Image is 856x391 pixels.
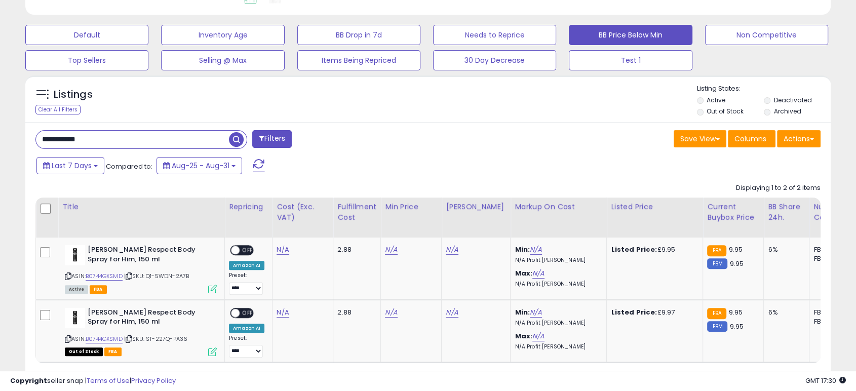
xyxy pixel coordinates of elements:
[385,202,437,212] div: Min Price
[705,25,828,45] button: Non Competitive
[229,335,264,358] div: Preset:
[161,25,284,45] button: Inventory Age
[385,307,397,318] a: N/A
[532,268,544,279] a: N/A
[157,157,242,174] button: Aug-25 - Aug-31
[774,107,801,115] label: Archived
[124,335,187,343] span: | SKU: ST-227Q-PA36
[36,157,104,174] button: Last 7 Days
[515,343,599,350] p: N/A Profit [PERSON_NAME]
[611,307,657,317] b: Listed Price:
[707,321,727,332] small: FBM
[446,245,458,255] a: N/A
[768,308,801,317] div: 6%
[707,258,727,269] small: FBM
[229,272,264,295] div: Preset:
[229,261,264,270] div: Amazon AI
[277,307,289,318] a: N/A
[65,347,103,356] span: All listings that are currently out of stock and unavailable for purchase on Amazon
[515,268,532,278] b: Max:
[697,84,831,94] p: Listing States:
[515,281,599,288] p: N/A Profit [PERSON_NAME]
[106,162,152,171] span: Compared to:
[611,308,695,317] div: £9.97
[446,202,506,212] div: [PERSON_NAME]
[707,308,726,319] small: FBA
[515,257,599,264] p: N/A Profit [PERSON_NAME]
[813,245,847,254] div: FBA: 6
[240,246,256,255] span: OFF
[86,335,123,343] a: B0744GXSMD
[229,202,268,212] div: Repricing
[730,322,744,331] span: 9.95
[813,202,850,223] div: Num of Comp.
[229,324,264,333] div: Amazon AI
[446,307,458,318] a: N/A
[277,245,289,255] a: N/A
[777,130,821,147] button: Actions
[515,331,532,341] b: Max:
[240,308,256,317] span: OFF
[768,202,805,223] div: BB Share 24h.
[337,308,373,317] div: 2.88
[65,308,85,328] img: 31w8+O4PURL._SL40_.jpg
[124,272,189,280] span: | SKU: Q1-5WDN-2A7B
[65,245,85,265] img: 31w8+O4PURL._SL40_.jpg
[252,130,292,148] button: Filters
[569,25,692,45] button: BB Price Below Min
[805,376,846,385] span: 2025-09-8 17:30 GMT
[65,285,88,294] span: All listings currently available for purchase on Amazon
[337,245,373,254] div: 2.88
[172,161,229,171] span: Aug-25 - Aug-31
[569,50,692,70] button: Test 1
[104,347,122,356] span: FBA
[433,50,556,70] button: 30 Day Decrease
[611,245,695,254] div: £9.95
[88,245,211,266] b: [PERSON_NAME] Respect Body Spray for Him, 150 ml
[337,202,376,223] div: Fulfillment Cost
[35,105,81,114] div: Clear All Filters
[511,198,607,238] th: The percentage added to the cost of goods (COGS) that forms the calculator for Min & Max prices.
[707,245,726,256] small: FBA
[813,308,847,317] div: FBA: 6
[277,202,329,223] div: Cost (Exc. VAT)
[161,50,284,70] button: Selling @ Max
[297,25,420,45] button: BB Drop in 7d
[707,202,759,223] div: Current Buybox Price
[88,308,211,329] b: [PERSON_NAME] Respect Body Spray for Him, 150 ml
[774,96,812,104] label: Deactivated
[515,307,530,317] b: Min:
[813,317,847,326] div: FBM: 1
[62,202,220,212] div: Title
[530,307,542,318] a: N/A
[515,202,602,212] div: Markup on Cost
[515,245,530,254] b: Min:
[730,259,744,268] span: 9.95
[87,376,130,385] a: Terms of Use
[768,245,801,254] div: 6%
[707,107,744,115] label: Out of Stock
[86,272,123,281] a: B0744GXSMD
[65,308,217,355] div: ASIN:
[65,245,217,292] div: ASIN:
[530,245,542,255] a: N/A
[728,130,775,147] button: Columns
[674,130,726,147] button: Save View
[707,96,725,104] label: Active
[52,161,92,171] span: Last 7 Days
[433,25,556,45] button: Needs to Reprice
[90,285,107,294] span: FBA
[734,134,766,144] span: Columns
[515,320,599,327] p: N/A Profit [PERSON_NAME]
[729,245,743,254] span: 9.95
[729,307,743,317] span: 9.95
[25,50,148,70] button: Top Sellers
[736,183,821,193] div: Displaying 1 to 2 of 2 items
[611,202,698,212] div: Listed Price
[10,376,47,385] strong: Copyright
[297,50,420,70] button: Items Being Repriced
[131,376,176,385] a: Privacy Policy
[611,245,657,254] b: Listed Price:
[54,88,93,102] h5: Listings
[385,245,397,255] a: N/A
